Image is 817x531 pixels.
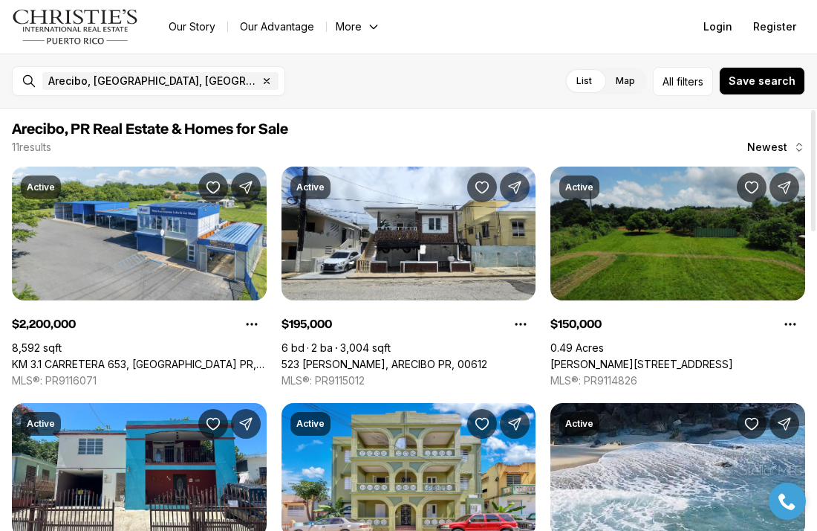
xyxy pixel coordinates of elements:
[769,173,799,202] button: Share Property
[677,74,703,89] span: filters
[729,75,795,87] span: Save search
[653,67,713,96] button: Allfilters
[198,173,228,202] button: Save Property: KM 3.1 CARRETERA 653
[747,141,787,153] span: Newest
[12,141,51,153] p: 11 results
[48,75,258,87] span: Arecibo, [GEOGRAPHIC_DATA], [GEOGRAPHIC_DATA]
[663,74,674,89] span: All
[506,309,536,339] button: Property options
[753,21,796,33] span: Register
[737,409,766,439] button: Save Property: 33 SOLAR DUAMEL
[703,21,732,33] span: Login
[565,181,593,193] p: Active
[467,173,497,202] button: Save Property: 523 ANGEL M MARIN
[231,173,261,202] button: Share Property
[737,173,766,202] button: Save Property: CARR 490
[12,358,267,371] a: KM 3.1 CARRETERA 653, ARECIBO PR, 00612
[296,418,325,430] p: Active
[12,122,288,137] span: Arecibo, PR Real Estate & Homes for Sale
[296,181,325,193] p: Active
[550,358,733,371] a: CARR 490, HATO ARRIBA, ARECIBO PR, 00612
[228,16,326,37] a: Our Advantage
[769,409,799,439] button: Share Property
[744,12,805,42] button: Register
[604,68,647,94] label: Map
[564,68,604,94] label: List
[12,9,139,45] img: logo
[775,309,805,339] button: Property options
[719,67,805,95] button: Save search
[467,409,497,439] button: Save Property: 203 DEGETAU
[27,181,55,193] p: Active
[500,173,530,202] button: Share Property
[157,16,227,37] a: Our Story
[738,132,814,162] button: Newest
[281,358,487,371] a: 523 ANGEL M MARIN, ARECIBO PR, 00612
[231,409,261,439] button: Share Property
[694,12,741,42] button: Login
[198,409,228,439] button: Save Property: 26 CALLE 26
[27,418,55,430] p: Active
[237,309,267,339] button: Property options
[565,418,593,430] p: Active
[500,409,530,439] button: Share Property
[327,16,389,37] button: More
